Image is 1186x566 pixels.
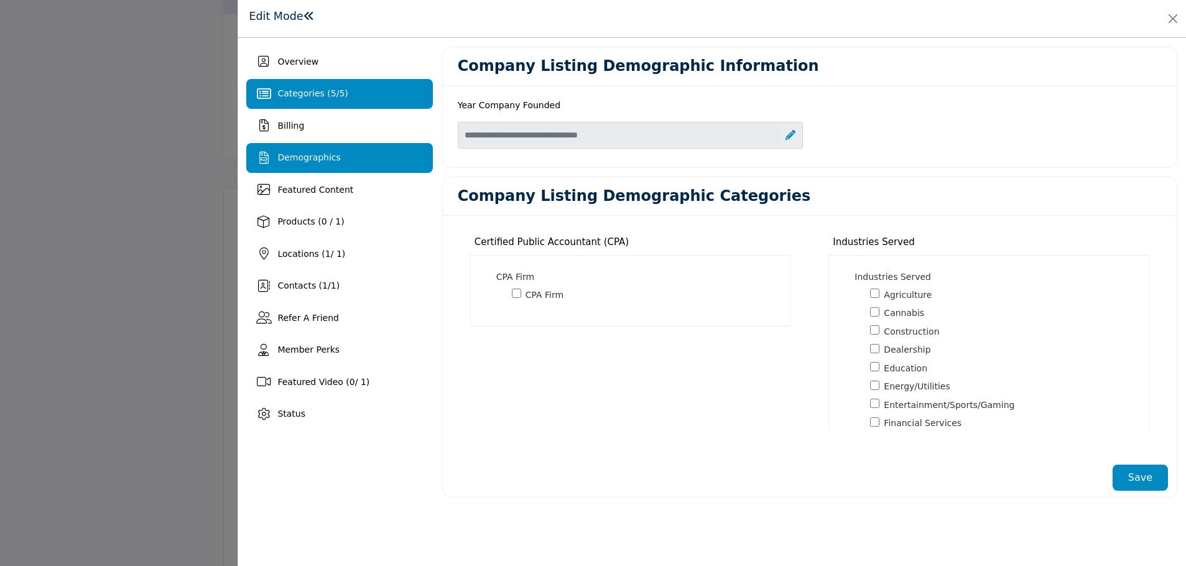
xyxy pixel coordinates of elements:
[339,88,345,98] span: 5
[496,271,534,284] p: CPA Firm
[884,343,930,356] span: Dealerships
[277,249,345,259] span: Locations ( / 1)
[249,10,314,23] h1: Edit Mode
[884,362,927,375] span: Education
[277,121,304,131] span: Billing
[870,289,879,298] input: Select Agriculture
[870,344,879,353] input: Select Dealership
[277,409,305,419] span: Status
[512,289,521,298] input: Select CPA Firm
[458,122,804,149] input: Enter value for Year Company Founded
[331,281,336,290] span: 1
[884,417,961,430] span: Financial Services
[855,271,931,284] p: Industries Served
[322,281,328,290] span: 1
[884,380,950,393] span: Energy/Utilities
[884,325,939,338] span: Construction
[277,88,348,98] span: Categories ( / )
[884,307,924,320] span: Cannabis
[870,417,879,427] input: Select Financial Services
[526,289,563,302] span: CPA Firm
[884,399,1014,412] span: Entertainment/Sports/Gaming
[884,289,932,302] span: Agriculture
[277,152,340,162] span: Demographics
[277,216,344,226] span: Products (0 / 1)
[331,88,336,98] span: 5
[458,187,811,205] h3: Company Listing Demographic Categories
[870,325,879,335] input: Select Construction
[458,57,819,75] h2: Company Listing Demographic Information
[475,235,629,249] div: Certified Public Accountant (CPA)
[350,377,355,387] span: 0
[325,249,331,259] span: 1
[1164,10,1182,27] button: Close
[458,99,560,112] label: Year Company Founded
[277,57,318,67] span: Overview
[494,288,776,302] div: Toggle Category
[277,281,340,290] span: Contacts ( / )
[870,362,879,371] input: Select Education
[833,235,914,249] div: Industries Served
[870,399,879,408] input: Select Entertainment/Sports/Gaming
[870,307,879,317] input: Select Cannabis
[277,185,353,195] span: Featured Content
[277,345,340,355] span: Member Perks
[277,313,339,323] span: Refer A Friend
[1113,465,1168,491] button: Save
[277,377,369,387] span: Featured Video ( / 1)
[870,381,879,390] input: Select Energy/Utilities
